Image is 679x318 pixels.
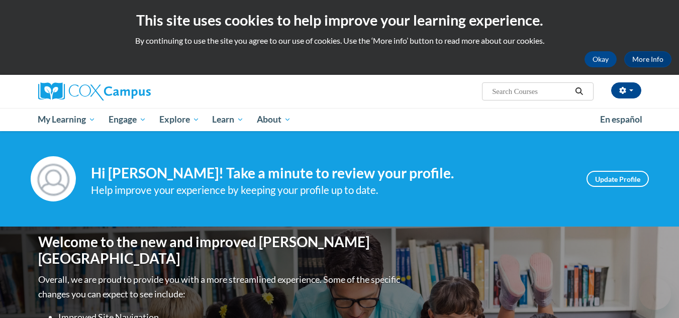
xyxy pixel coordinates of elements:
button: Okay [585,51,617,67]
a: Learn [206,108,250,131]
h2: This site uses cookies to help improve your learning experience. [8,10,671,30]
img: Cox Campus [38,82,151,100]
span: En español [600,114,642,125]
a: Update Profile [587,171,649,187]
a: More Info [624,51,671,67]
a: About [250,108,298,131]
h4: Hi [PERSON_NAME]! Take a minute to review your profile. [91,165,571,182]
button: Account Settings [611,82,641,98]
a: Engage [102,108,153,131]
iframe: Button to launch messaging window [639,278,671,310]
a: En español [594,109,649,130]
button: Search [571,85,587,97]
span: Explore [159,114,200,126]
input: Search Courses [491,85,571,97]
span: About [257,114,291,126]
p: Overall, we are proud to provide you with a more streamlined experience. Some of the specific cha... [38,272,403,301]
img: Profile Image [31,156,76,201]
h1: Welcome to the new and improved [PERSON_NAME][GEOGRAPHIC_DATA] [38,234,403,267]
p: By continuing to use the site you agree to our use of cookies. Use the ‘More info’ button to read... [8,35,671,46]
a: My Learning [32,108,103,131]
div: Main menu [23,108,656,131]
div: Help improve your experience by keeping your profile up to date. [91,182,571,198]
span: My Learning [38,114,95,126]
a: Explore [153,108,206,131]
span: Learn [212,114,244,126]
span: Engage [109,114,146,126]
a: Cox Campus [38,82,229,100]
